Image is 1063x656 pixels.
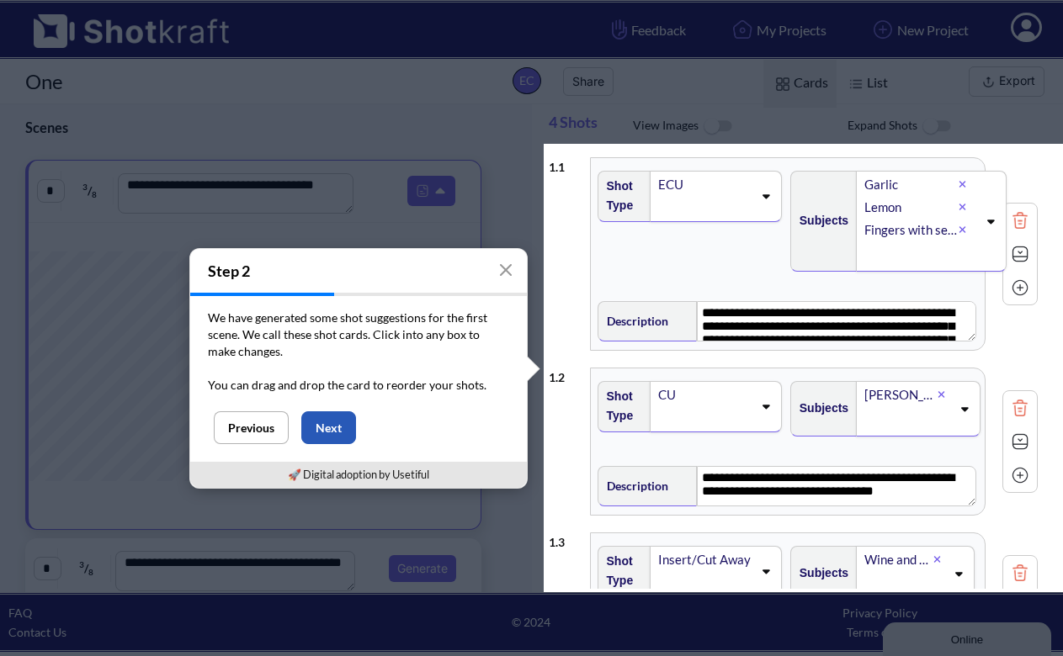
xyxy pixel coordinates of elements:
[791,207,848,235] span: Subjects
[1007,560,1033,585] img: Trash Icon
[190,249,527,293] h4: Step 2
[863,548,933,571] div: Wine and Pan
[1007,395,1033,421] img: Trash Icon
[208,309,509,360] p: We have generated some shot suggestions for the first scene. We call these shot cards. Click into...
[549,149,582,177] div: 1 . 1
[791,559,848,587] span: Subjects
[656,173,752,196] div: ECU
[214,411,289,444] button: Previous
[301,411,356,444] button: Next
[13,14,156,27] div: Online
[549,359,582,387] div: 1 . 2
[549,524,582,552] div: 1 . 3
[863,173,959,196] div: Garlic
[288,468,429,481] a: 🚀 Digital adoption by Usetiful
[1007,208,1033,233] img: Trash Icon
[863,219,959,241] div: Fingers with seasoning
[1007,241,1033,267] img: Expand Icon
[598,172,642,220] span: Shot Type
[598,472,668,500] span: Description
[656,548,752,571] div: Insert/Cut Away
[208,377,509,394] p: You can drag and drop the card to reorder your shots.
[598,548,642,595] span: Shot Type
[598,383,642,430] span: Shot Type
[598,307,668,335] span: Description
[863,196,959,219] div: Lemon
[1007,275,1033,300] img: Add Icon
[656,384,752,406] div: CU
[863,384,937,406] div: [PERSON_NAME]
[1007,429,1033,454] img: Expand Icon
[1007,463,1033,488] img: Add Icon
[791,394,848,422] span: Subjects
